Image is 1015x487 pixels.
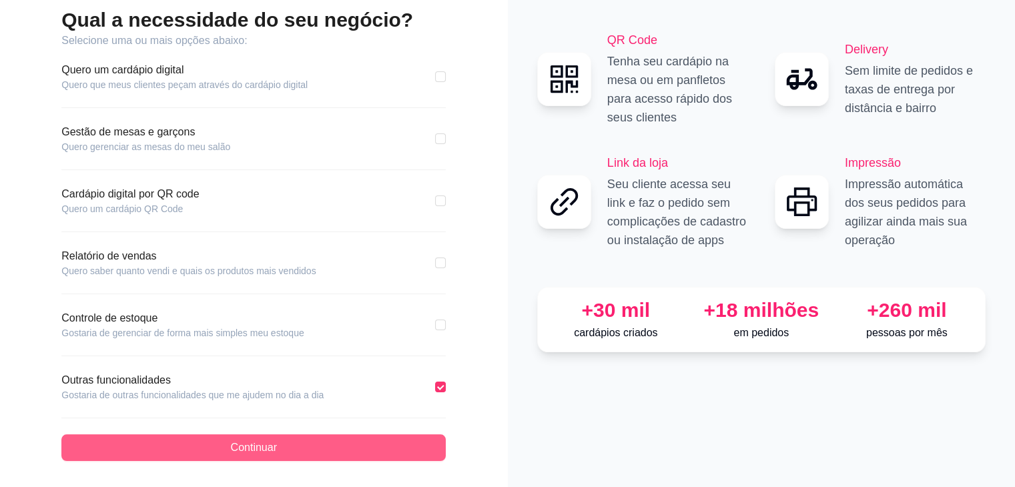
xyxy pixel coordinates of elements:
[694,298,829,322] div: +18 milhões
[61,388,324,402] article: Gostaria de outras funcionalidades que me ajudem no dia a dia
[61,62,308,78] article: Quero um cardápio digital
[61,248,316,264] article: Relatório de vendas
[61,434,446,461] button: Continuar
[694,325,829,341] p: em pedidos
[61,310,304,326] article: Controle de estoque
[61,264,316,278] article: Quero saber quanto vendi e quais os produtos mais vendidos
[607,52,748,127] p: Tenha seu cardápio na mesa ou em panfletos para acesso rápido dos seus clientes
[607,175,748,250] p: Seu cliente acessa seu link e faz o pedido sem complicações de cadastro ou instalação de apps
[61,326,304,340] article: Gostaria de gerenciar de forma mais simples meu estoque
[61,124,230,140] article: Gestão de mesas e garçons
[61,372,324,388] article: Outras funcionalidades
[845,153,986,172] h2: Impressão
[61,186,199,202] article: Cardápio digital por QR code
[61,7,446,33] h2: Qual a necessidade do seu negócio?
[839,325,974,341] p: pessoas por mês
[549,325,683,341] p: cardápios criados
[607,31,748,49] h2: QR Code
[61,33,446,49] article: Selecione uma ou mais opções abaixo:
[61,78,308,91] article: Quero que meus clientes peçam através do cardápio digital
[845,175,986,250] p: Impressão automática dos seus pedidos para agilizar ainda mais sua operação
[61,202,199,215] article: Quero um cardápio QR Code
[845,40,986,59] h2: Delivery
[607,153,748,172] h2: Link da loja
[231,440,277,456] span: Continuar
[549,298,683,322] div: +30 mil
[845,61,986,117] p: Sem limite de pedidos e taxas de entrega por distância e bairro
[839,298,974,322] div: +260 mil
[61,140,230,153] article: Quero gerenciar as mesas do meu salão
